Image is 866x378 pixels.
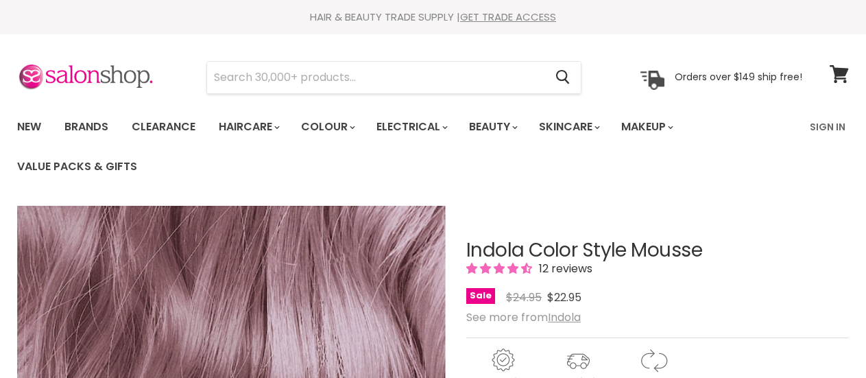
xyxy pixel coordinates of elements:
[506,290,542,305] span: $24.95
[675,71,802,83] p: Orders over $149 ship free!
[459,113,526,141] a: Beauty
[291,113,363,141] a: Colour
[548,309,581,325] a: Indola
[544,62,581,93] button: Search
[466,240,849,261] h1: Indola Color Style Mousse
[466,261,535,276] span: 4.33 stars
[121,113,206,141] a: Clearance
[206,61,581,94] form: Product
[7,113,51,141] a: New
[547,290,581,305] span: $22.95
[466,309,581,325] span: See more from
[535,261,592,276] span: 12 reviews
[466,288,495,304] span: Sale
[208,113,288,141] a: Haircare
[366,113,456,141] a: Electrical
[7,107,802,187] ul: Main menu
[802,113,854,141] a: Sign In
[7,152,147,181] a: Value Packs & Gifts
[54,113,119,141] a: Brands
[460,10,556,24] a: GET TRADE ACCESS
[611,113,682,141] a: Makeup
[529,113,608,141] a: Skincare
[207,62,544,93] input: Search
